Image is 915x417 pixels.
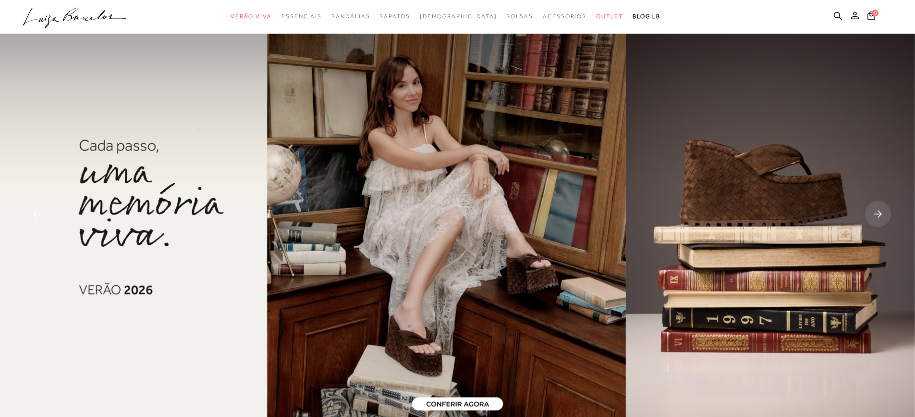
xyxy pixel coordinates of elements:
[506,8,533,25] a: noSubCategoriesText
[596,13,623,20] span: Outlet
[543,13,586,20] span: Acessórios
[420,8,497,25] a: noSubCategoriesText
[872,10,878,16] span: 0
[231,8,272,25] a: noSubCategoriesText
[865,11,878,24] button: 0
[633,13,660,20] span: BLOG LB
[379,13,410,20] span: Sapatos
[331,8,370,25] a: noSubCategoriesText
[379,8,410,25] a: noSubCategoriesText
[231,13,272,20] span: Verão Viva
[543,8,586,25] a: noSubCategoriesText
[420,13,497,20] span: [DEMOGRAPHIC_DATA]
[281,8,322,25] a: noSubCategoriesText
[633,8,660,25] a: BLOG LB
[506,13,533,20] span: Bolsas
[596,8,623,25] a: noSubCategoriesText
[281,13,322,20] span: Essenciais
[331,13,370,20] span: Sandálias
